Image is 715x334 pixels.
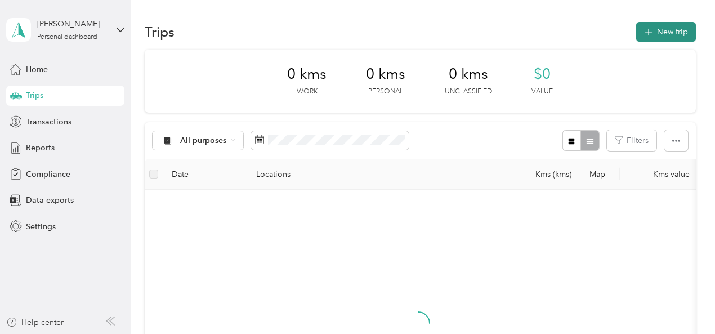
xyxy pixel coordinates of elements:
[26,90,43,101] span: Trips
[163,159,247,190] th: Date
[652,271,715,334] iframe: Everlance-gr Chat Button Frame
[26,64,48,75] span: Home
[531,87,553,97] p: Value
[247,159,506,190] th: Locations
[620,159,699,190] th: Kms value
[37,18,108,30] div: [PERSON_NAME]
[26,116,71,128] span: Transactions
[26,194,74,206] span: Data exports
[180,137,227,145] span: All purposes
[6,317,64,328] button: Help center
[445,87,492,97] p: Unclassified
[37,34,97,41] div: Personal dashboard
[26,168,70,180] span: Compliance
[26,142,55,154] span: Reports
[366,65,405,83] span: 0 kms
[26,221,56,233] span: Settings
[297,87,318,97] p: Work
[287,65,327,83] span: 0 kms
[580,159,620,190] th: Map
[506,159,580,190] th: Kms (kms)
[534,65,551,83] span: $0
[607,130,656,151] button: Filters
[368,87,403,97] p: Personal
[449,65,488,83] span: 0 kms
[145,26,175,38] h1: Trips
[636,22,696,42] button: New trip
